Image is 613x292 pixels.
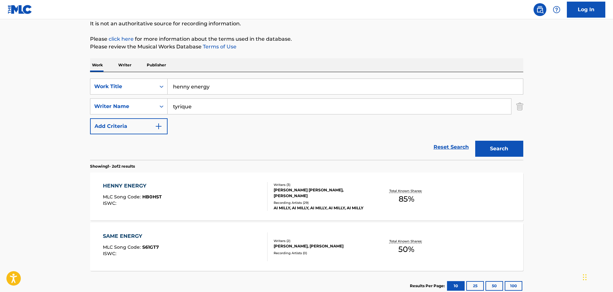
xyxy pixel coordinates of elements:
div: Writer Name [94,103,152,110]
p: Total Known Shares: [389,188,424,193]
a: Log In [567,2,605,18]
p: Total Known Shares: [389,239,424,244]
span: 85 % [399,193,414,205]
img: search [536,6,544,13]
a: SAME ENERGYMLC Song Code:S61GT7ISWC:Writers (2)[PERSON_NAME], [PERSON_NAME]Recording Artists (0)T... [90,223,523,271]
img: Delete Criterion [516,98,523,114]
a: click here [109,36,134,42]
div: Recording Artists ( 0 ) [274,251,370,255]
p: It is not an authoritative source for recording information. [90,20,523,28]
div: [PERSON_NAME] [PERSON_NAME], [PERSON_NAME] [274,187,370,199]
form: Search Form [90,79,523,160]
p: Work [90,58,105,72]
img: help [553,6,560,13]
div: AI MILLY, AI MILLY, AI MILLY, AI MILLY, AI MILLY [274,205,370,211]
div: Writers ( 3 ) [274,182,370,187]
p: Please for more information about the terms used in the database. [90,35,523,43]
button: Search [475,141,523,157]
button: 25 [466,281,484,291]
p: Publisher [145,58,168,72]
p: Results Per Page: [410,283,446,289]
div: Recording Artists ( 29 ) [274,200,370,205]
span: 50 % [398,244,414,255]
span: MLC Song Code : [103,194,142,200]
button: 10 [447,281,465,291]
img: 9d2ae6d4665cec9f34b9.svg [155,122,162,130]
a: Public Search [534,3,546,16]
p: Showing 1 - 2 of 2 results [90,163,135,169]
a: Reset Search [430,140,472,154]
iframe: Chat Widget [581,261,613,292]
span: ISWC : [103,251,118,256]
button: Add Criteria [90,118,168,134]
div: Work Title [94,83,152,90]
button: 100 [505,281,522,291]
span: HB0HST [142,194,162,200]
div: HENNY ENERGY [103,182,162,190]
img: MLC Logo [8,5,32,14]
div: Drag [583,268,587,287]
div: SAME ENERGY [103,232,159,240]
button: 50 [485,281,503,291]
div: [PERSON_NAME], [PERSON_NAME] [274,243,370,249]
span: S61GT7 [142,244,159,250]
a: Terms of Use [202,44,236,50]
div: Help [550,3,563,16]
div: Writers ( 2 ) [274,238,370,243]
p: Please review the Musical Works Database [90,43,523,51]
a: HENNY ENERGYMLC Song Code:HB0HSTISWC:Writers (3)[PERSON_NAME] [PERSON_NAME], [PERSON_NAME]Recordi... [90,172,523,221]
p: Writer [116,58,133,72]
span: ISWC : [103,200,118,206]
span: MLC Song Code : [103,244,142,250]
